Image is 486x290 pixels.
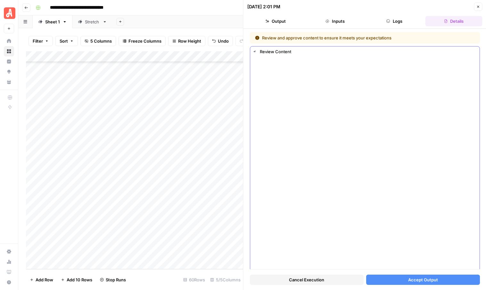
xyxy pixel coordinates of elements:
[67,277,92,283] span: Add 10 Rows
[119,36,166,46] button: Freeze Columns
[4,257,14,267] a: Usage
[60,38,68,44] span: Sort
[250,275,364,285] button: Cancel Execution
[26,275,57,285] button: Add Row
[289,277,324,283] span: Cancel Execution
[33,38,43,44] span: Filter
[181,275,208,285] div: 60 Rows
[208,36,233,46] button: Undo
[85,19,100,25] div: Stretch
[80,36,116,46] button: 5 Columns
[4,67,14,77] a: Opportunities
[307,16,363,26] button: Inputs
[96,275,130,285] button: Stop Runs
[4,7,15,19] img: Angi Logo
[4,56,14,67] a: Insights
[29,36,53,46] button: Filter
[4,246,14,257] a: Settings
[250,46,480,57] button: Review Content
[247,16,304,26] button: Output
[366,16,423,26] button: Logs
[208,275,243,285] div: 5/5 Columns
[366,275,480,285] button: Accept Output
[255,35,433,41] div: Review and approve content to ensure it meets your expectations
[36,277,53,283] span: Add Row
[4,46,14,56] a: Browse
[408,277,438,283] span: Accept Output
[106,277,126,283] span: Stop Runs
[4,277,14,287] button: Help + Support
[168,36,205,46] button: Row Height
[4,267,14,277] a: Learning Hub
[55,36,78,46] button: Sort
[72,15,112,28] a: Stretch
[4,36,14,46] a: Home
[218,38,229,44] span: Undo
[178,38,201,44] span: Row Height
[128,38,161,44] span: Freeze Columns
[90,38,112,44] span: 5 Columns
[45,19,60,25] div: Sheet 1
[4,77,14,87] a: Your Data
[260,48,476,55] div: Review Content
[57,275,96,285] button: Add 10 Rows
[425,16,482,26] button: Details
[4,5,14,21] button: Workspace: Angi
[247,4,280,10] div: [DATE] 2:01 PM
[33,15,72,28] a: Sheet 1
